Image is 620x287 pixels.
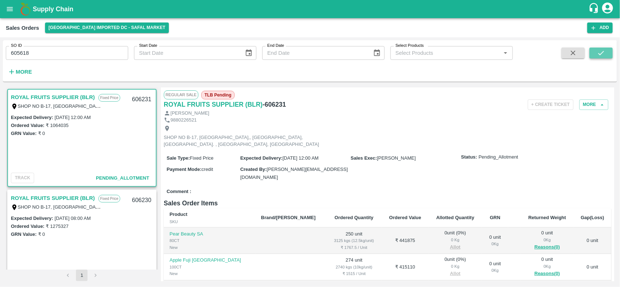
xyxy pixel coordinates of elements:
[127,192,155,209] div: 606230
[479,154,518,161] span: Pending_Allotment
[434,263,476,270] div: 0 Kg
[16,69,32,75] strong: More
[436,215,474,220] b: Allotted Quantity
[61,270,102,281] nav: pagination navigation
[45,22,169,33] button: Select DC
[434,256,476,278] div: 0 unit ( 0 %)
[11,224,44,229] label: Ordered Value:
[377,155,416,161] span: [PERSON_NAME]
[396,43,424,49] label: Select Products
[170,264,250,270] div: 100CT
[170,110,209,117] p: [PERSON_NAME]
[96,175,149,181] span: Pending_Allotment
[170,117,196,124] p: 9880226521
[527,256,568,278] div: 0 unit
[587,22,613,33] button: Add
[283,155,319,161] span: [DATE] 12:00 AM
[170,244,250,251] div: New
[201,91,235,99] span: TLB Pending
[170,257,250,264] p: Apple Fuji [GEOGRAPHIC_DATA]
[11,123,44,128] label: Ordered Value:
[11,43,22,49] label: SO ID
[488,241,502,247] div: 0 Kg
[170,212,187,217] b: Product
[326,254,382,280] td: 274 unit
[527,263,568,270] div: 0 Kg
[33,5,73,13] b: Supply Chain
[490,215,501,220] b: GRN
[1,1,18,17] button: open drawer
[164,99,263,110] h6: ROYAL FRUITS SUPPLIER (BLR)
[581,215,604,220] b: Gap(Loss)
[393,48,499,58] input: Select Products
[261,215,316,220] b: Brand/[PERSON_NAME]
[240,167,267,172] label: Created By :
[527,230,568,251] div: 0 unit
[11,231,37,237] label: GRN Value:
[382,254,429,280] td: ₹ 415110
[488,267,502,274] div: 0 Kg
[527,243,568,251] button: Reasons(0)
[601,1,614,17] div: account of current user
[164,198,611,208] h6: Sales Order Items
[434,237,476,243] div: 0 Kg
[588,3,601,16] div: customer-support
[332,237,376,244] div: 3125 kgs (12.5kg/unit)
[332,244,376,251] div: ₹ 1767.5 / Unit
[76,270,88,281] button: page 1
[332,270,376,277] div: ₹ 1515 / Unit
[11,193,95,203] a: ROYAL FRUITS SUPPLIER (BLR)
[98,94,120,102] p: Fixed Price
[164,90,198,99] span: Regular Sale
[139,43,157,49] label: Start Date
[527,270,568,278] button: Reasons(0)
[164,134,327,148] p: SHOP NO B-17, [GEOGRAPHIC_DATA],, [GEOGRAPHIC_DATA], [GEOGRAPHIC_DATA]. , [GEOGRAPHIC_DATA], [GEO...
[167,155,190,161] label: Sale Type :
[18,204,313,210] label: SHOP NO B-17, [GEOGRAPHIC_DATA],, [GEOGRAPHIC_DATA], [GEOGRAPHIC_DATA]. , [GEOGRAPHIC_DATA], [GEO...
[242,46,256,60] button: Choose date
[332,264,376,270] div: 2740 kgs (10kg/unit)
[46,224,68,229] label: ₹ 1275327
[6,66,34,78] button: More
[54,115,90,120] label: [DATE] 12:00 AM
[11,216,53,221] label: Expected Delivery :
[240,167,348,180] span: [PERSON_NAME][EMAIL_ADDRESS][DOMAIN_NAME]
[461,154,477,161] label: Status:
[167,167,202,172] label: Payment Mode :
[267,43,284,49] label: End Date
[18,2,33,16] img: logo
[46,123,68,128] label: ₹ 1064035
[527,237,568,243] div: 0 Kg
[54,216,90,221] label: [DATE] 08:00 AM
[18,103,313,109] label: SHOP NO B-17, [GEOGRAPHIC_DATA],, [GEOGRAPHIC_DATA], [GEOGRAPHIC_DATA]. , [GEOGRAPHIC_DATA], [GEO...
[167,188,191,195] label: Comment :
[11,93,95,102] a: ROYAL FRUITS SUPPLIER (BLR)
[335,215,373,220] b: Ordered Quantity
[202,167,213,172] span: credit
[170,231,250,238] p: Pear Beauty SA
[382,227,429,254] td: ₹ 441875
[170,270,250,277] div: New
[488,234,502,247] div: 0 unit
[326,227,382,254] td: 250 unit
[434,230,476,251] div: 0 unit ( 0 %)
[11,131,37,136] label: GRN Value:
[11,115,53,120] label: Expected Delivery :
[528,215,566,220] b: Returned Weight
[574,227,612,254] td: 0 unit
[127,91,155,108] div: 606231
[134,46,239,60] input: Start Date
[263,99,286,110] h6: - 606231
[6,46,128,60] input: Enter SO ID
[170,218,250,225] div: SKU
[170,237,250,244] div: 80CT
[38,231,45,237] label: ₹ 0
[370,46,384,60] button: Choose date
[389,215,421,220] b: Ordered Value
[488,261,502,274] div: 0 unit
[33,4,588,14] a: Supply Chain
[501,48,510,58] button: Open
[262,46,367,60] input: End Date
[98,195,120,202] p: Fixed Price
[240,155,282,161] label: Expected Delivery :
